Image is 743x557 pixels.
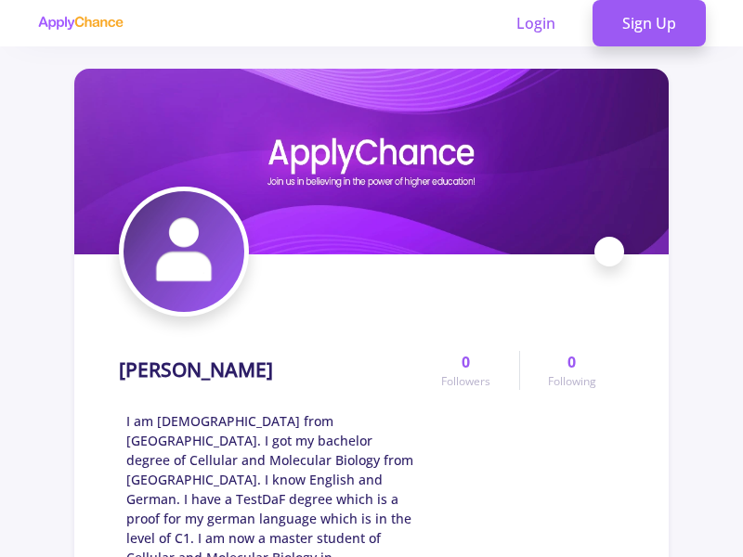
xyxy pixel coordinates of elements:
[119,358,273,382] h1: [PERSON_NAME]
[567,351,576,373] span: 0
[74,69,669,254] img: Kasra Kermanshahchicover image
[413,351,518,390] a: 0Followers
[37,16,124,31] img: applychance logo text only
[462,351,470,373] span: 0
[548,373,596,390] span: Following
[519,351,624,390] a: 0Following
[124,191,244,312] img: Kasra Kermanshahchiavatar
[441,373,490,390] span: Followers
